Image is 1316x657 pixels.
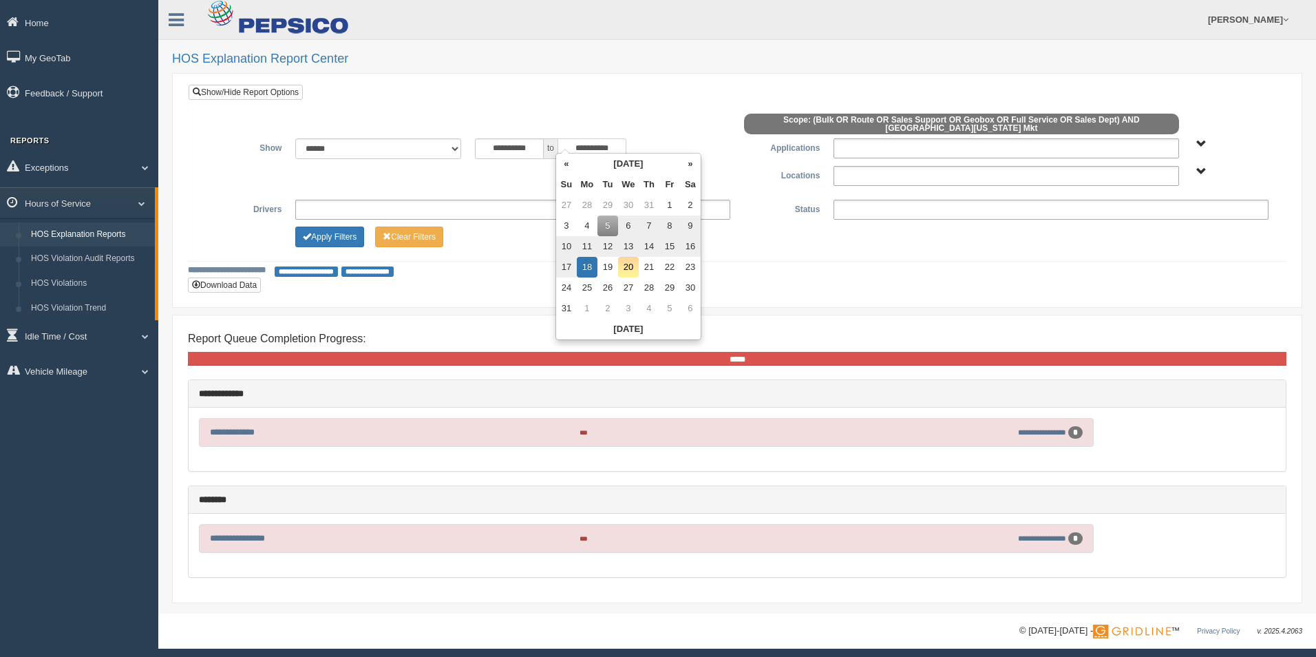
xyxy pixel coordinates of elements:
h2: HOS Explanation Report Center [172,52,1302,66]
td: 22 [659,257,680,278]
td: 30 [618,195,639,216]
td: 28 [639,278,659,298]
a: Privacy Policy [1197,627,1240,635]
td: 25 [577,278,597,298]
th: [DATE] [577,154,680,174]
td: 6 [680,298,701,319]
td: 21 [639,257,659,278]
button: Change Filter Options [295,227,364,247]
td: 3 [618,298,639,319]
th: [DATE] [556,319,701,340]
td: 26 [597,278,618,298]
td: 1 [659,195,680,216]
th: Sa [680,174,701,195]
td: 15 [659,236,680,257]
td: 30 [680,278,701,298]
td: 5 [659,298,680,319]
a: HOS Violation Audit Reports [25,247,155,271]
img: Gridline [1093,625,1171,638]
td: 20 [618,257,639,278]
td: 29 [659,278,680,298]
h4: Report Queue Completion Progress: [188,333,1286,345]
th: » [680,154,701,174]
span: to [544,138,558,159]
label: Drivers [199,200,288,216]
td: 28 [577,195,597,216]
td: 23 [680,257,701,278]
th: We [618,174,639,195]
th: Su [556,174,577,195]
td: 6 [618,216,639,236]
td: 12 [597,236,618,257]
a: Show/Hide Report Options [189,85,303,100]
label: Show [199,138,288,155]
span: v. 2025.4.2063 [1257,627,1302,635]
td: 13 [618,236,639,257]
td: 11 [577,236,597,257]
td: 27 [618,278,639,298]
td: 2 [680,195,701,216]
td: 31 [556,298,577,319]
td: 18 [577,257,597,278]
td: 24 [556,278,577,298]
label: Status [737,200,827,216]
td: 1 [577,298,597,319]
th: Tu [597,174,618,195]
td: 14 [639,236,659,257]
span: Scope: (Bulk OR Route OR Sales Support OR Geobox OR Full Service OR Sales Dept) AND [GEOGRAPHIC_D... [744,114,1179,134]
td: 17 [556,257,577,278]
th: « [556,154,577,174]
td: 7 [639,216,659,236]
td: 31 [639,195,659,216]
td: 9 [680,216,701,236]
button: Change Filter Options [375,227,443,247]
td: 8 [659,216,680,236]
td: 2 [597,298,618,319]
a: HOS Violations [25,271,155,296]
label: Applications [737,138,827,155]
td: 27 [556,195,577,216]
td: 3 [556,216,577,236]
td: 4 [639,298,659,319]
td: 10 [556,236,577,257]
th: Fr [659,174,680,195]
td: 19 [597,257,618,278]
div: © [DATE]-[DATE] - ™ [1019,624,1302,638]
a: HOS Explanation Reports [25,222,155,247]
th: Th [639,174,659,195]
td: 29 [597,195,618,216]
td: 16 [680,236,701,257]
label: Locations [737,166,827,182]
th: Mo [577,174,597,195]
button: Download Data [188,278,261,293]
a: HOS Violation Trend [25,296,155,321]
td: 5 [597,216,618,236]
td: 4 [577,216,597,236]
